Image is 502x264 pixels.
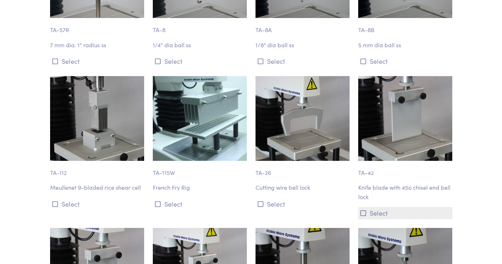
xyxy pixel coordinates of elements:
p: French Fry Rig [153,183,247,192]
p: Cutting wire bell lock [256,183,350,192]
p: 5 mm dia ball ss [358,40,452,50]
button: Select [358,207,452,219]
button: Select [358,55,452,67]
p: Knife blade with 45o chisel end bell lock [358,183,452,201]
p: TA-26 [256,161,350,177]
p: 1/8" dia ball ss [256,40,350,50]
button: Select [50,55,144,67]
p: TA-8A [256,18,350,35]
button: Select [153,55,247,67]
p: TA-115W [153,161,247,177]
p: TA-8B [358,18,452,35]
img: ta-112_meullenet-rice-shear-cell2.jpg [50,76,144,161]
p: TA-112 [50,161,144,177]
button: Select [50,198,144,210]
button: Select [256,198,350,210]
button: Select [153,198,247,210]
p: 1/4" dia ball ss [153,40,247,50]
p: TA-8 [153,18,247,35]
p: Meullenet 9-bladed rice shear cell [50,183,144,192]
img: ta-26_wire-cutter.jpg [256,76,350,161]
img: ta-42_chisel-knife.jpg [358,76,452,161]
p: TA-57R [50,18,144,35]
p: 7 mm dia. 1" radius ss [50,40,144,50]
img: shear-ta-115w-french-fry-rig-2.jpg [153,76,247,161]
p: TA-42 [358,161,452,177]
button: Select [256,55,350,67]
